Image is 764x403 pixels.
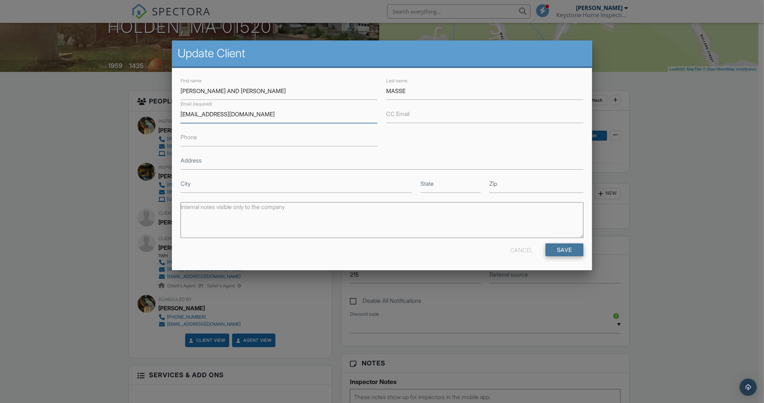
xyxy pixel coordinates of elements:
label: Zip [489,180,497,188]
label: State [421,180,434,188]
label: City [181,180,191,188]
div: Cancel [510,243,533,256]
label: Internal notes visible only to the company [181,203,285,211]
div: Open Intercom Messenger [740,379,757,396]
label: Address [181,156,202,164]
input: Save [546,243,583,256]
label: Phone [181,133,197,141]
label: Email (required) [181,101,212,107]
label: CC Email [386,110,409,118]
label: Last name [386,78,407,84]
h2: Update Client [178,46,586,60]
label: First name [181,78,202,84]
